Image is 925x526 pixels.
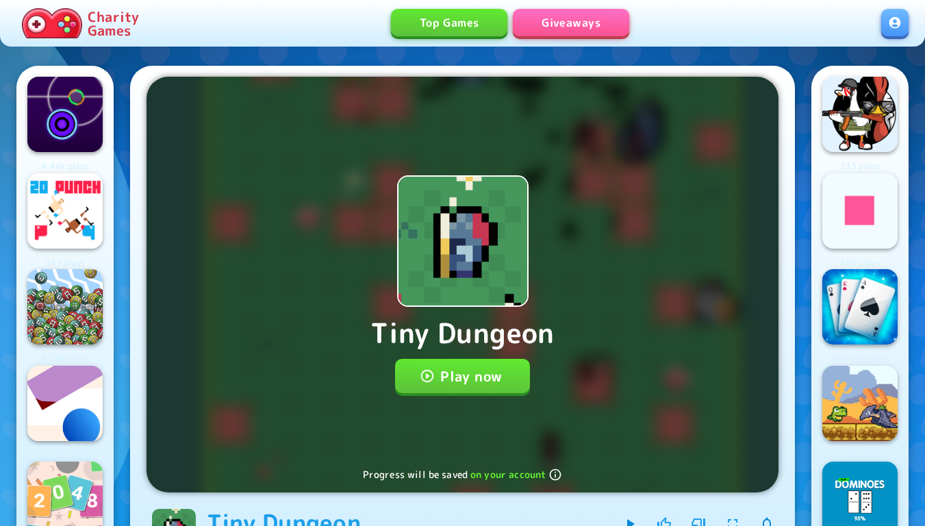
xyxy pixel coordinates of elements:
img: Tiny Dungeon icon [398,177,527,305]
a: Logo143 plays [27,173,103,270]
button: Play now [395,359,530,393]
p: 4.38k plays [27,353,103,366]
img: Logo [27,173,103,249]
img: Logo [822,77,898,152]
p: 143 plays [27,257,103,270]
a: Logo4.44k plays [27,77,103,173]
img: Logo [27,77,103,152]
a: Charity Games [16,5,144,41]
span: Progress will be saved [363,468,468,481]
a: Top Games [391,9,507,36]
p: 2.54k plays [822,449,898,462]
p: 4.44k plays [27,160,103,173]
p: 105.02k plays [822,353,898,366]
img: Logo [27,269,103,345]
img: Charity.Games [22,8,82,38]
img: Logo [27,366,103,441]
a: Logo368 plays [822,173,898,270]
p: Tiny Dungeon [370,312,555,353]
a: Logo233 plays [822,77,898,173]
img: Logo [822,269,898,345]
p: 3.42k plays [27,449,103,462]
a: Logo105.02k plays [822,269,898,366]
a: Giveaways [513,9,629,36]
img: Logo [822,173,898,249]
p: Charity Games [88,10,139,37]
p: 368 plays [822,257,898,270]
a: Logo3.42k plays [27,366,103,462]
span: on your account [470,468,562,481]
a: Logo2.54k plays [822,366,898,462]
a: Logo4.38k plays [27,269,103,366]
img: Logo [822,366,898,441]
p: 233 plays [822,160,898,173]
